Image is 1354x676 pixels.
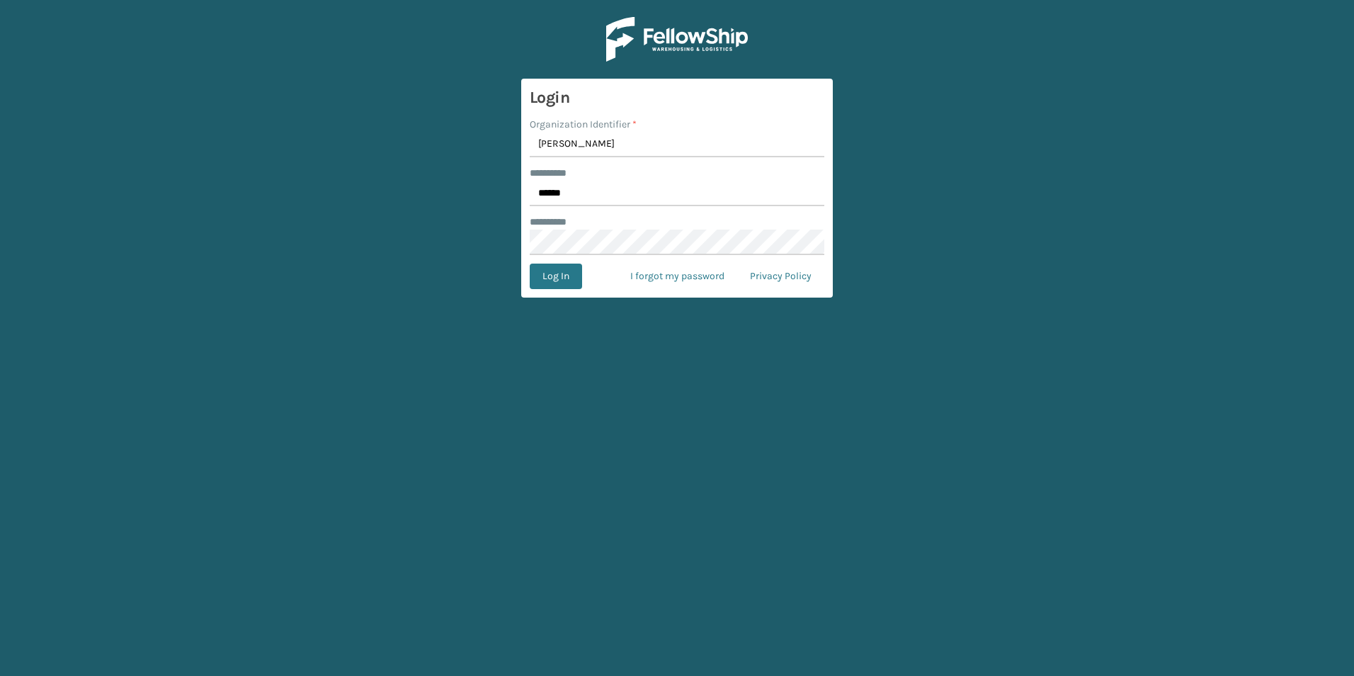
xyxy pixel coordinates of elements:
button: Log In [530,264,582,289]
label: Organization Identifier [530,117,637,132]
a: Privacy Policy [737,264,824,289]
h3: Login [530,87,824,108]
a: I forgot my password [618,264,737,289]
img: Logo [606,17,748,62]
